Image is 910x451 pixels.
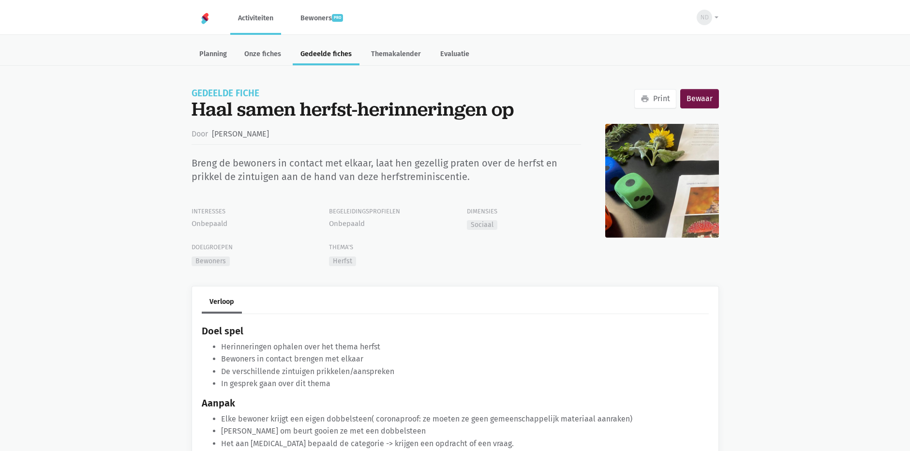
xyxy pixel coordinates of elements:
[192,242,305,253] div: Doelgroepen
[605,124,719,238] img: activity image
[202,292,242,313] a: Verloop
[221,425,701,437] li: [PERSON_NAME] om beurt gooien ze met een dobbelsteen
[192,156,581,183] div: Breng de bewoners in contact met elkaar, laat hen gezellig praten over de herfst en prikkel de zi...
[690,6,718,29] button: ND
[329,207,443,217] div: Begeleidingsprofielen
[221,341,701,353] li: Herinneringen ophalen over het thema herfst
[192,45,235,65] a: Planning
[634,89,676,108] a: Print
[332,14,343,22] span: pro
[192,207,305,217] div: Interesses
[192,89,581,98] div: Gedeelde fiche
[641,94,649,103] i: print
[192,256,230,266] div: Bewoners
[221,413,701,425] li: Elke bewoner krijgt een eigen dobbelsteen( coronaproof: ze moeten ze geen gemeenschappelijk mater...
[202,326,701,337] h5: Doel spel
[221,353,701,365] li: Bewoners in contact brengen met elkaar
[192,218,305,229] div: Onbepaald
[701,13,709,22] span: ND
[329,242,443,253] div: Thema's
[237,45,289,65] a: Onze fiches
[212,129,269,138] a: [PERSON_NAME]
[329,218,443,229] div: Onbepaald
[433,45,477,65] a: Evaluatie
[199,13,211,24] img: Home
[221,377,701,390] li: In gesprek gaan over dit thema
[192,98,581,120] div: Haal samen herfst-herinneringen op
[680,89,719,108] a: Bewaar
[293,45,359,65] a: Gedeelde fiches
[230,2,281,34] a: Activiteiten
[202,398,701,409] h5: Aanpak
[192,129,208,138] span: Door
[467,220,497,230] div: Sociaal
[293,2,351,34] a: Bewonerspro
[221,365,701,378] li: De verschillende zintuigen prikkelen/aanspreken
[329,256,356,266] div: Herfst
[221,437,701,450] li: Het aan [MEDICAL_DATA] bepaald de categorie -> krijgen een opdracht of een vraag.
[467,207,581,217] div: Dimensies
[363,45,429,65] a: Themakalender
